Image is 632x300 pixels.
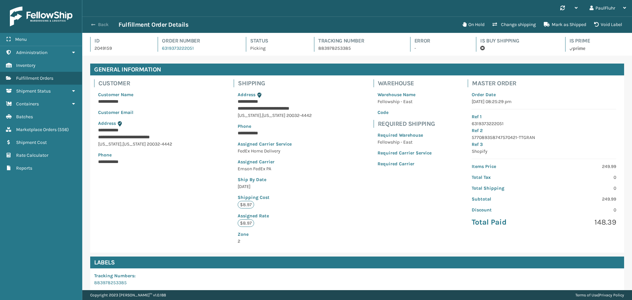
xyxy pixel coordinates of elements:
[286,113,312,118] span: 20032-4442
[238,212,337,219] p: Assigned Rate
[548,206,616,213] p: 0
[472,113,616,120] p: Ref 1
[238,148,337,154] p: FedEx Home Delivery
[472,174,540,181] p: Total Tax
[414,37,464,45] h4: Error
[88,22,118,28] button: Back
[16,88,51,94] span: Shipment Status
[238,141,337,148] p: Assigned Carrier Service
[162,37,234,45] h4: Order Number
[472,148,616,155] p: Shopify
[98,109,197,116] p: Customer Email
[10,7,72,26] img: logo
[238,158,337,165] p: Assigned Carrier
[548,185,616,192] p: 0
[548,217,616,227] p: 148.39
[16,101,39,107] span: Containers
[472,185,540,192] p: Total Shipping
[250,45,302,52] p: Picking
[472,91,616,98] p: Order Date
[378,91,432,98] p: Warehouse Name
[238,92,255,97] span: Address
[548,163,616,170] p: 249.99
[472,163,540,170] p: Items Price
[378,160,432,167] p: Required Carrier
[472,127,616,134] p: Ref 2
[98,151,197,158] p: Phone
[94,280,127,286] a: 883978253385
[16,75,53,81] span: Fulfillment Orders
[378,109,432,116] p: Code
[472,196,540,203] p: Subtotal
[459,18,488,31] button: On Hold
[472,98,616,105] p: [DATE] 08:25:29 pm
[238,113,261,118] span: [US_STATE]
[94,273,136,279] span: Tracking Numbers :
[90,257,624,268] h4: Labels
[462,22,466,27] i: On Hold
[599,293,624,297] a: Privacy Policy
[16,50,47,55] span: Administration
[250,37,302,45] h4: Status
[238,231,337,244] span: 2
[16,114,33,120] span: Batches
[548,196,616,203] p: 249.99
[238,79,341,87] h4: Shipping
[16,152,48,158] span: Rate Calculator
[378,139,432,146] p: Fellowship - East
[472,141,616,148] p: Ref 3
[147,141,172,147] span: 20032-4442
[122,141,146,147] span: [US_STATE]
[472,134,616,141] p: 577089358747570421-TTGRAN
[16,63,36,68] span: Inventory
[472,79,620,87] h4: Master Order
[544,22,550,27] i: Mark as Shipped
[590,18,626,31] button: Void Label
[90,290,166,300] p: Copyright 2023 [PERSON_NAME]™ v 1.0.188
[472,206,540,213] p: Discount
[378,132,432,139] p: Required Warehouse
[118,21,188,29] h3: Fulfillment Order Details
[121,141,122,147] span: ,
[472,120,616,127] p: 6319373222051
[492,22,497,27] i: Change shipping
[318,45,398,52] p: 883978253385
[378,79,435,87] h4: Warehouse
[262,113,285,118] span: [US_STATE]
[238,194,337,201] p: Shipping Cost
[378,98,432,105] p: Fellowship - East
[16,165,32,171] span: Reports
[569,37,624,45] h4: Is Prime
[594,22,599,27] i: VOIDLABEL
[94,45,146,52] p: 2049159
[238,231,337,238] p: Zone
[488,18,540,31] button: Change shipping
[414,45,464,52] p: -
[98,121,116,126] span: Address
[238,183,337,190] p: [DATE]
[162,45,194,51] a: 6319373222051
[90,64,624,75] h4: General Information
[98,141,121,147] span: [US_STATE]
[540,18,590,31] button: Mark as Shipped
[94,37,146,45] h4: Id
[16,140,47,145] span: Shipment Cost
[318,37,398,45] h4: Tracking Number
[238,201,254,208] p: $8.97
[58,127,69,132] span: ( 556 )
[378,150,432,156] p: Required Carrier Service
[238,219,254,227] p: $8.97
[238,176,337,183] p: Ship By Date
[575,293,598,297] a: Terms of Use
[238,165,337,172] p: Emson FedEx PA
[15,37,27,42] span: Menu
[378,120,435,128] h4: Required Shipping
[98,79,201,87] h4: Customer
[261,113,262,118] span: ,
[472,217,540,227] p: Total Paid
[480,37,553,45] h4: Is Buy Shipping
[98,91,197,98] p: Customer Name
[575,290,624,300] div: |
[238,123,337,130] p: Phone
[548,174,616,181] p: 0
